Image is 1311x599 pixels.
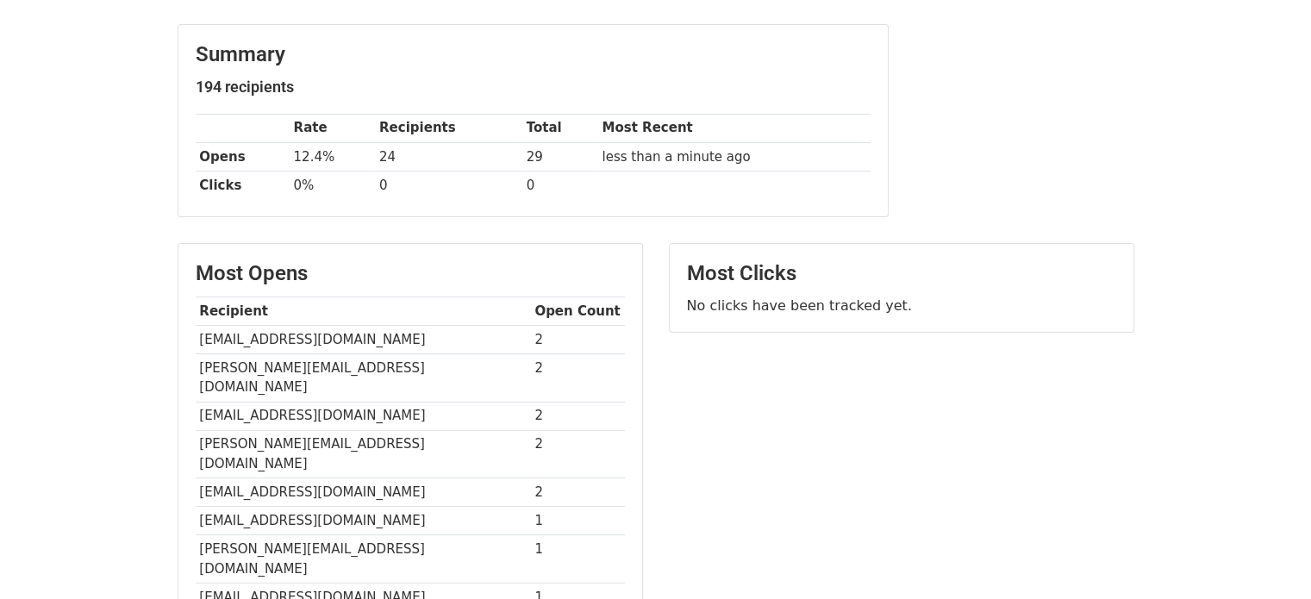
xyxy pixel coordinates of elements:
td: 1 [531,535,625,583]
h5: 194 recipients [196,78,871,97]
th: Recipient [196,296,531,325]
td: 2 [531,325,625,353]
td: [PERSON_NAME][EMAIL_ADDRESS][DOMAIN_NAME] [196,353,531,402]
td: [PERSON_NAME][EMAIL_ADDRESS][DOMAIN_NAME] [196,535,531,583]
td: 2 [531,430,625,478]
td: [PERSON_NAME][EMAIL_ADDRESS][DOMAIN_NAME] [196,430,531,478]
iframe: Chat Widget [1225,516,1311,599]
td: 0 [375,171,522,199]
td: [EMAIL_ADDRESS][DOMAIN_NAME] [196,402,531,430]
td: 29 [522,142,598,171]
th: Opens [196,142,290,171]
div: Widget de chat [1225,516,1311,599]
th: Clicks [196,171,290,199]
td: [EMAIL_ADDRESS][DOMAIN_NAME] [196,325,531,353]
h3: Most Clicks [687,261,1116,286]
p: No clicks have been tracked yet. [687,296,1116,315]
td: 1 [531,507,625,535]
td: less than a minute ago [598,142,871,171]
th: Rate [290,114,375,142]
td: 24 [375,142,522,171]
th: Total [522,114,598,142]
td: 2 [531,353,625,402]
th: Recipients [375,114,522,142]
h3: Summary [196,42,871,67]
td: 2 [531,478,625,507]
td: 0% [290,171,375,199]
td: [EMAIL_ADDRESS][DOMAIN_NAME] [196,478,531,507]
th: Most Recent [598,114,871,142]
th: Open Count [531,296,625,325]
td: 2 [531,402,625,430]
h3: Most Opens [196,261,625,286]
td: 12.4% [290,142,375,171]
td: 0 [522,171,598,199]
td: [EMAIL_ADDRESS][DOMAIN_NAME] [196,507,531,535]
